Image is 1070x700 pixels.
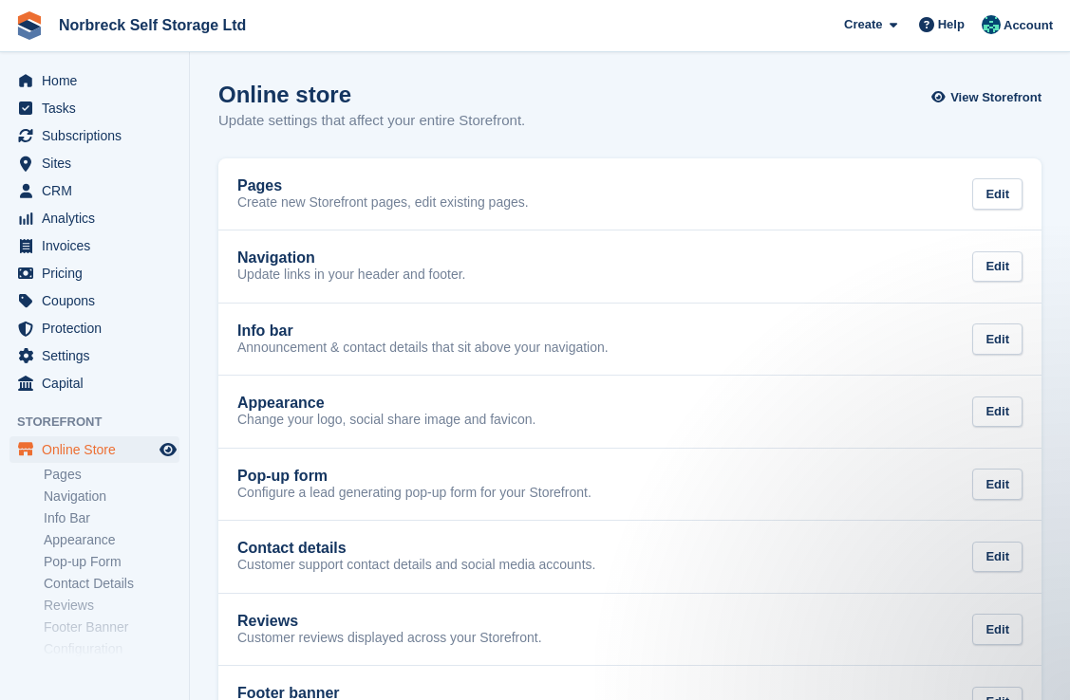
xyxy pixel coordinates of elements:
[9,205,179,231] a: menu
[9,436,179,463] a: menu
[972,323,1023,355] div: Edit
[42,260,156,286] span: Pricing
[972,178,1023,210] div: Edit
[9,95,179,121] a: menu
[42,436,156,463] span: Online Store
[218,158,1042,230] a: Pages Create new Storefront pages, edit existing pages. Edit
[44,488,179,506] a: Navigation
[936,82,1042,113] a: View Storefront
[42,67,156,94] span: Home
[218,594,1042,666] a: Reviews Customer reviews displayed across your Storefront. Edit
[44,509,179,527] a: Info Bar
[42,370,156,396] span: Capital
[51,9,253,41] a: Norbreck Self Storage Ltd
[972,251,1023,283] div: Edit
[237,613,298,630] h2: Reviews
[9,370,179,396] a: menu
[972,614,1023,645] div: Edit
[237,468,328,485] h2: Pop-up form
[157,438,179,461] a: Preview store
[972,396,1023,428] div: Edit
[218,230,1042,303] a: Navigation Update links in your header and footer. Edit
[42,177,156,204] span: CRM
[237,630,542,647] p: Customer reviews displayed across your Storefront.
[218,521,1042,593] a: Contact details Customer support contact details and social media accounts. Edit
[237,267,466,284] p: Update links in your header and footer.
[218,376,1042,448] a: Appearance Change your logo, social share image and favicon. Edit
[9,260,179,286] a: menu
[9,232,179,259] a: menu
[938,15,965,34] span: Help
[237,412,535,429] p: Change your logo, social share image and favicon.
[9,287,179,314] a: menu
[42,150,156,176] span: Sites
[42,205,156,231] span: Analytics
[237,485,591,502] p: Configure a lead generating pop-up form for your Storefront.
[9,315,179,341] a: menu
[218,110,525,132] p: Update settings that affect your entire Storefront.
[42,287,156,314] span: Coupons
[9,177,179,204] a: menu
[972,542,1023,573] div: Edit
[9,150,179,176] a: menu
[44,618,179,636] a: Footer Banner
[972,469,1023,500] div: Edit
[9,67,179,94] a: menu
[237,395,325,412] h2: Appearance
[237,177,282,194] h2: Pages
[44,553,179,571] a: Pop-up Form
[44,466,179,484] a: Pages
[15,11,44,40] img: stora-icon-8386f47178a22dfd0bd8f6a31ec36ba5ce8667c1dd55bd0f319d3a0aa187defe.svg
[9,122,179,149] a: menu
[44,597,179,615] a: Reviews
[237,194,529,212] p: Create new Storefront pages, edit existing pages.
[982,15,1001,34] img: Sally King
[42,122,156,149] span: Subscriptions
[237,557,595,574] p: Customer support contact details and social media accounts.
[237,249,315,267] h2: Navigation
[44,531,179,549] a: Appearance
[42,232,156,259] span: Invoices
[218,449,1042,521] a: Pop-up form Configure a lead generating pop-up form for your Storefront. Edit
[1004,16,1053,35] span: Account
[237,540,347,557] h2: Contact details
[44,575,179,593] a: Contact Details
[218,304,1042,376] a: Info bar Announcement & contact details that sit above your navigation. Edit
[237,322,293,340] h2: Info bar
[17,413,189,432] span: Storefront
[237,340,609,357] p: Announcement & contact details that sit above your navigation.
[218,82,525,107] h1: Online store
[44,640,179,658] a: Configuration
[42,95,156,121] span: Tasks
[950,88,1042,107] span: View Storefront
[9,342,179,369] a: menu
[42,315,156,341] span: Protection
[42,342,156,369] span: Settings
[844,15,882,34] span: Create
